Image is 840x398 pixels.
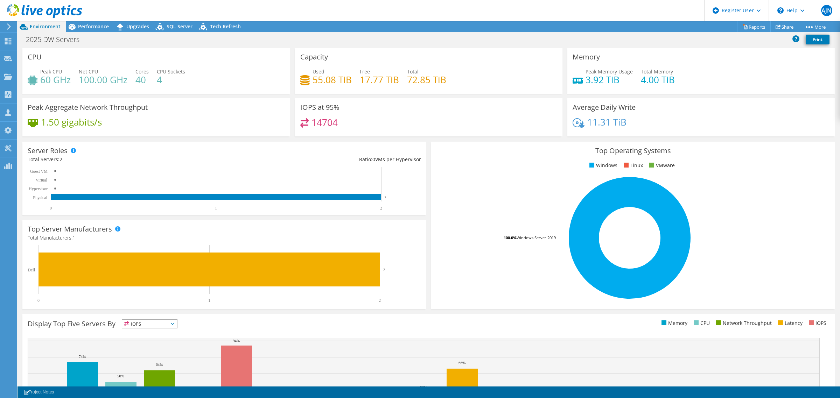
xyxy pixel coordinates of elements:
h4: 17.77 TiB [360,76,399,84]
li: Windows [588,162,617,169]
text: 1 [208,298,210,303]
span: 0 [372,156,375,163]
tspan: Windows Server 2019 [517,235,556,240]
h4: 1.50 gigabits/s [41,118,102,126]
h4: 55.08 TiB [313,76,352,84]
h4: 72.85 TiB [407,76,446,84]
li: CPU [692,319,710,327]
text: 64% [156,362,163,367]
text: 0 [54,178,56,182]
div: Total Servers: [28,156,224,163]
text: Physical [33,195,47,200]
text: 66% [458,361,465,365]
h4: 40 [135,76,149,84]
text: 36% [420,385,427,389]
h3: Capacity [300,53,328,61]
li: Memory [660,319,687,327]
text: 0 [50,206,52,211]
span: 2 [59,156,62,163]
span: Total [407,68,419,75]
h1: 2025 DW Servers [23,36,90,43]
span: Cores [135,68,149,75]
text: 2 [385,196,386,199]
h4: 3.92 TiB [586,76,633,84]
h4: 60 GHz [40,76,71,84]
a: Print [806,35,829,44]
span: 1 [72,234,75,241]
h3: CPU [28,53,42,61]
span: AJN [821,5,832,16]
text: Dell [28,268,35,272]
span: SQL Server [167,23,192,30]
text: Hypervisor [29,186,48,191]
a: Project Notes [19,388,59,397]
text: 0 [54,169,56,173]
h3: Average Daily Write [573,104,636,111]
span: IOPS [122,320,177,328]
span: Peak CPU [40,68,62,75]
text: 1 [215,206,217,211]
li: IOPS [807,319,826,327]
span: Net CPU [79,68,98,75]
h4: 100.00 GHz [79,76,127,84]
div: Ratio: VMs per Hypervisor [224,156,421,163]
span: Peak Memory Usage [586,68,633,75]
li: Network Throughput [714,319,772,327]
text: 2 [380,206,382,211]
text: 50% [117,374,124,378]
h4: 4 [157,76,185,84]
text: 94% [233,339,240,343]
h4: 4.00 TiB [641,76,675,84]
text: 0 [54,187,56,190]
li: VMware [647,162,675,169]
span: Free [360,68,370,75]
tspan: 100.0% [504,235,517,240]
h3: Top Operating Systems [436,147,830,155]
h4: Total Manufacturers: [28,234,421,242]
a: Share [770,21,799,32]
span: Tech Refresh [210,23,241,30]
a: More [799,21,831,32]
h3: Top Server Manufacturers [28,225,112,233]
svg: \n [777,7,784,14]
span: Total Memory [641,68,673,75]
text: 2 [383,268,385,272]
text: Virtual [36,178,48,183]
li: Latency [776,319,803,327]
span: Performance [78,23,109,30]
h3: Peak Aggregate Network Throughput [28,104,148,111]
text: 0 [37,298,40,303]
h3: IOPS at 95% [300,104,339,111]
span: Environment [30,23,61,30]
h3: Memory [573,53,600,61]
a: Reports [737,21,771,32]
span: CPU Sockets [157,68,185,75]
h4: 14704 [311,119,338,126]
li: Linux [622,162,643,169]
text: Guest VM [30,169,48,174]
text: 2 [379,298,381,303]
h4: 11.31 TiB [587,118,626,126]
h3: Server Roles [28,147,68,155]
text: 74% [79,354,86,358]
span: Used [313,68,324,75]
span: Upgrades [126,23,149,30]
